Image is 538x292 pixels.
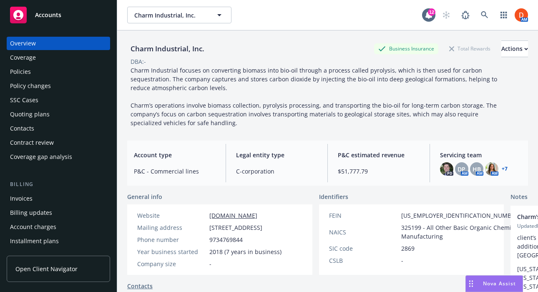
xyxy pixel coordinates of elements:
img: photo [485,162,498,176]
a: Coverage gap analysis [7,150,110,164]
a: Overview [7,37,110,50]
img: photo [440,162,453,176]
div: Phone number [137,235,206,244]
a: Contract review [7,136,110,149]
span: DP [458,165,465,174]
span: [US_EMPLOYER_IDENTIFICATION_NUMBER] [401,211,520,220]
span: Charm Industrial, Inc. [134,11,206,20]
span: P&C - Commercial lines [134,167,216,176]
div: Website [137,211,206,220]
span: Legal entity type [236,151,318,159]
div: Contacts [10,122,34,135]
span: HB [473,165,481,174]
span: 9734769844 [209,235,243,244]
span: - [401,256,403,265]
a: Account charges [7,220,110,234]
span: 325199 - All Other Basic Organic Chemical Manufacturing [401,223,520,241]
a: SSC Cases [7,93,110,107]
div: Business Insurance [374,43,438,54]
div: Year business started [137,247,206,256]
div: Mailing address [137,223,206,232]
div: DBA: - [131,57,146,66]
div: Installment plans [10,234,59,248]
div: Policy changes [10,79,51,93]
span: Charm Industrial focuses on converting biomass into bio-oil through a process called pyrolysis, w... [131,66,499,127]
span: - [209,259,211,268]
span: General info [127,192,162,201]
a: Quoting plans [7,108,110,121]
span: $51,777.79 [338,167,420,176]
span: [STREET_ADDRESS] [209,223,262,232]
a: Contacts [127,282,153,290]
span: Servicing team [440,151,522,159]
a: Invoices [7,192,110,205]
span: Notes [510,192,528,202]
div: Drag to move [466,276,476,292]
div: SSC Cases [10,93,38,107]
div: Charm Industrial, Inc. [127,43,208,54]
button: Charm Industrial, Inc. [127,7,231,23]
div: Account charges [10,220,56,234]
a: [DOMAIN_NAME] [209,211,257,219]
div: NAICS [329,228,398,237]
div: Coverage [10,51,36,64]
a: +7 [502,166,508,171]
div: 12 [428,8,435,16]
span: Open Client Navigator [15,264,78,273]
div: Overview [10,37,36,50]
a: Search [476,7,493,23]
a: Installment plans [7,234,110,248]
div: SIC code [329,244,398,253]
a: Switch app [495,7,512,23]
div: Billing [7,180,110,189]
a: Policies [7,65,110,78]
a: Report a Bug [457,7,474,23]
span: C-corporation [236,167,318,176]
a: Policy changes [7,79,110,93]
button: Nova Assist [465,275,523,292]
div: Quoting plans [10,108,50,121]
span: Account type [134,151,216,159]
div: Actions [501,41,528,57]
span: Accounts [35,12,61,18]
a: Billing updates [7,206,110,219]
div: Total Rewards [445,43,495,54]
span: 2869 [401,244,415,253]
a: Accounts [7,3,110,27]
a: Contacts [7,122,110,135]
div: Invoices [10,192,33,205]
div: CSLB [329,256,398,265]
a: Start snowing [438,7,455,23]
div: Policies [10,65,31,78]
div: Billing updates [10,206,52,219]
a: Coverage [7,51,110,64]
button: Actions [501,40,528,57]
div: Coverage gap analysis [10,150,72,164]
div: FEIN [329,211,398,220]
div: Contract review [10,136,54,149]
span: Nova Assist [483,280,516,287]
span: P&C estimated revenue [338,151,420,159]
img: photo [515,8,528,22]
span: Identifiers [319,192,348,201]
span: 2018 (7 years in business) [209,247,282,256]
div: Company size [137,259,206,268]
